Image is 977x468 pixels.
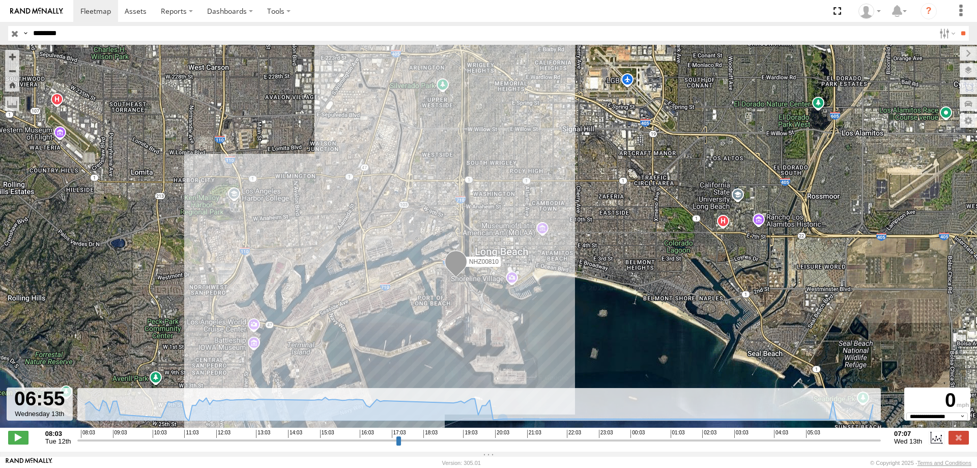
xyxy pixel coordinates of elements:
[463,430,477,438] span: 19:03
[702,430,716,438] span: 02:03
[630,430,645,438] span: 00:03
[360,430,374,438] span: 16:03
[442,460,481,466] div: Version: 305.01
[855,4,884,19] div: Zulema McIntosch
[153,430,167,438] span: 10:03
[423,430,438,438] span: 18:03
[8,431,28,444] label: Play/Stop
[288,430,302,438] span: 14:03
[870,460,971,466] div: © Copyright 2025 -
[894,430,922,437] strong: 07:07
[256,430,270,438] span: 13:03
[5,50,19,64] button: Zoom in
[906,389,969,412] div: 0
[6,458,52,468] a: Visit our Website
[495,430,509,438] span: 20:03
[960,114,977,128] label: Map Settings
[774,430,788,438] span: 04:03
[599,430,613,438] span: 23:03
[45,430,71,437] strong: 08:03
[917,460,971,466] a: Terms and Conditions
[184,430,198,438] span: 11:03
[935,26,957,41] label: Search Filter Options
[5,78,19,92] button: Zoom Home
[527,430,541,438] span: 21:03
[949,431,969,444] label: Close
[5,97,19,111] label: Measure
[81,430,95,438] span: 08:03
[45,437,71,445] span: Tue 12th Aug 2025
[894,437,922,445] span: Wed 13th Aug 2025
[21,26,30,41] label: Search Query
[734,430,749,438] span: 03:03
[806,430,820,438] span: 05:03
[921,3,937,19] i: ?
[10,8,63,15] img: rand-logo.svg
[5,64,19,78] button: Zoom out
[113,430,127,438] span: 09:03
[567,430,581,438] span: 22:03
[469,258,499,265] span: NHZ00810
[216,430,231,438] span: 12:03
[320,430,334,438] span: 15:03
[671,430,685,438] span: 01:03
[392,430,406,438] span: 17:03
